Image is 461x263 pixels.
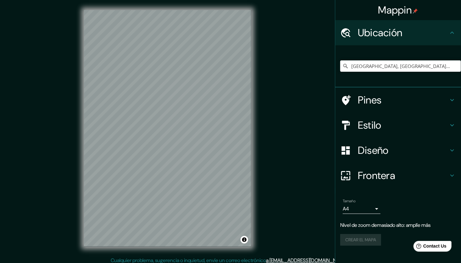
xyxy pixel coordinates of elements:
[340,60,461,72] input: Elige tu ciudad o área
[358,26,448,39] h4: Ubicación
[358,94,448,106] h4: Pines
[358,144,448,157] h4: Diseño
[358,119,448,131] h4: Estilo
[335,20,461,45] div: Ubicación
[84,10,251,247] canvas: Mapa
[335,113,461,138] div: Estilo
[335,163,461,188] div: Frontera
[335,87,461,113] div: Pines
[358,169,448,182] h4: Frontera
[343,204,380,214] div: A4
[335,138,461,163] div: Diseño
[340,221,456,229] p: Nivel de zoom demasiado alto: amplíe más
[405,238,454,256] iframe: Help widget launcher
[241,236,248,243] button: Alternar atribución
[413,8,418,14] img: pin-icon.png
[378,3,412,17] font: Mappin
[343,199,356,204] label: Tamaño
